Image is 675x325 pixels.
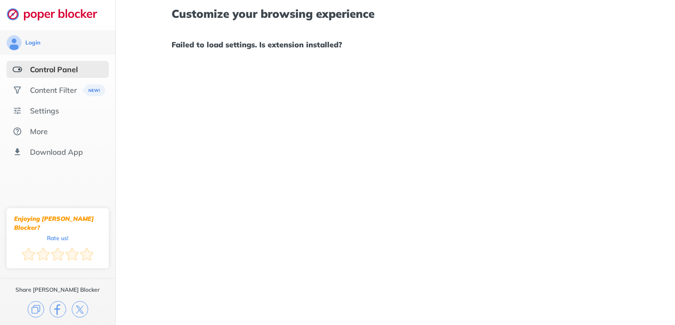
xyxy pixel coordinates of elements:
[172,38,619,51] h1: Failed to load settings. Is extension installed?
[13,85,22,95] img: social.svg
[30,127,48,136] div: More
[172,8,619,20] h1: Customize your browsing experience
[28,301,44,317] img: copy.svg
[13,65,22,74] img: features-selected.svg
[15,286,100,294] div: Share [PERSON_NAME] Blocker
[72,301,88,317] img: x.svg
[47,236,68,240] div: Rate us!
[30,65,78,74] div: Control Panel
[30,147,83,157] div: Download App
[25,39,40,46] div: Login
[13,106,22,115] img: settings.svg
[7,35,22,50] img: avatar.svg
[30,106,59,115] div: Settings
[13,147,22,157] img: download-app.svg
[14,214,101,232] div: Enjoying [PERSON_NAME] Blocker?
[13,127,22,136] img: about.svg
[82,84,105,96] img: menuBanner.svg
[50,301,66,317] img: facebook.svg
[30,85,77,95] div: Content Filter
[7,8,107,21] img: logo-webpage.svg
